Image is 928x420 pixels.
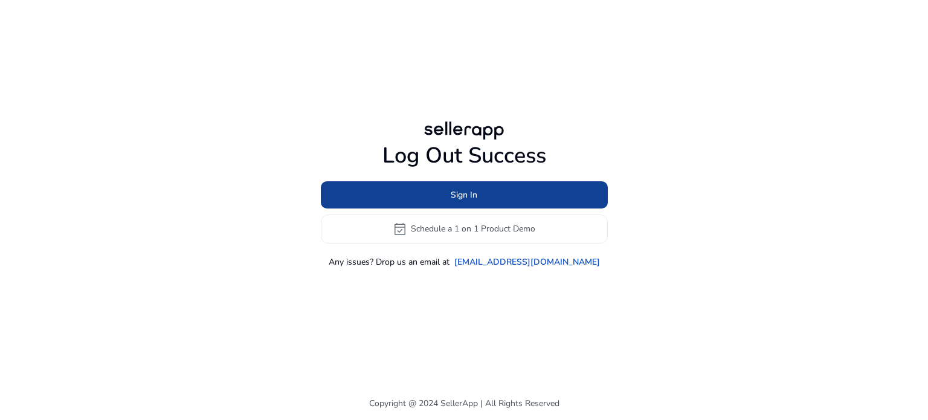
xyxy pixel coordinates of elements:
h1: Log Out Success [321,143,608,169]
span: Sign In [451,189,477,201]
span: event_available [393,222,407,236]
button: Sign In [321,181,608,208]
a: [EMAIL_ADDRESS][DOMAIN_NAME] [454,256,600,268]
button: event_availableSchedule a 1 on 1 Product Demo [321,215,608,244]
p: Any issues? Drop us an email at [329,256,449,268]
